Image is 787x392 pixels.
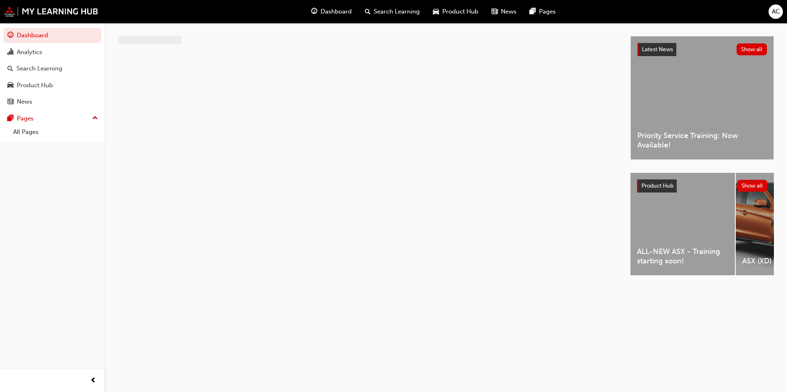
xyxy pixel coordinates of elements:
a: ALL-NEW ASX - Training starting soon! [630,173,735,275]
span: Pages [539,7,556,16]
span: Product Hub [442,7,478,16]
a: search-iconSearch Learning [358,3,426,20]
div: News [17,97,32,106]
a: Analytics [3,45,101,60]
a: Search Learning [3,61,101,76]
span: search-icon [365,7,371,17]
span: up-icon [92,113,98,124]
span: news-icon [7,98,14,106]
a: All Pages [10,126,101,138]
span: Dashboard [321,7,352,16]
a: Latest NewsShow all [637,43,767,56]
img: mmal [4,6,98,17]
a: pages-iconPages [523,3,562,20]
span: Priority Service Training: Now Available! [637,131,767,150]
a: Product Hub [3,78,101,93]
span: ALL-NEW ASX - Training starting soon! [637,247,728,265]
a: News [3,94,101,109]
span: pages-icon [530,7,536,17]
span: prev-icon [90,376,96,386]
span: pages-icon [7,115,14,122]
span: car-icon [7,82,14,89]
span: Product Hub [641,182,673,189]
span: guage-icon [311,7,317,17]
span: News [501,7,516,16]
button: Show all [737,43,767,55]
button: AC [769,5,783,19]
button: DashboardAnalyticsSearch LearningProduct HubNews [3,26,101,111]
a: Latest NewsShow allPriority Service Training: Now Available! [630,36,774,160]
a: Dashboard [3,28,101,43]
span: search-icon [7,65,13,73]
button: Show all [737,180,768,192]
a: Product HubShow all [637,179,767,193]
div: Pages [17,114,34,123]
button: Pages [3,111,101,126]
div: Analytics [17,48,42,57]
a: car-iconProduct Hub [426,3,485,20]
a: guage-iconDashboard [305,3,358,20]
span: guage-icon [7,32,14,39]
span: Latest News [642,46,673,53]
span: news-icon [491,7,498,17]
div: Search Learning [16,64,62,73]
span: AC [772,7,780,16]
span: chart-icon [7,49,14,56]
a: news-iconNews [485,3,523,20]
span: car-icon [433,7,439,17]
span: Search Learning [374,7,420,16]
div: Product Hub [17,81,53,90]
